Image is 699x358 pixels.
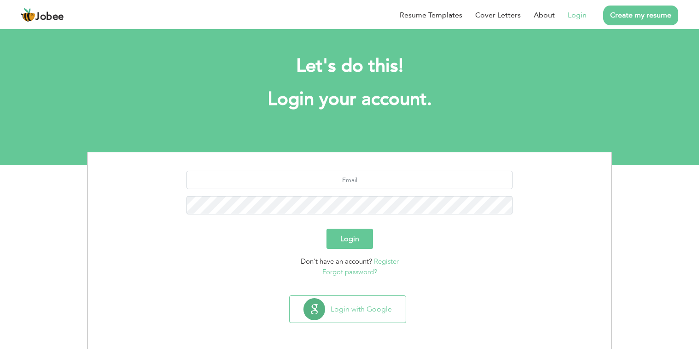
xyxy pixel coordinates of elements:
[21,8,35,23] img: jobee.io
[186,171,513,189] input: Email
[21,8,64,23] a: Jobee
[534,10,555,21] a: About
[101,87,598,111] h1: Login your account.
[322,267,377,277] a: Forgot password?
[290,296,406,323] button: Login with Google
[475,10,521,21] a: Cover Letters
[603,6,678,25] a: Create my resume
[400,10,462,21] a: Resume Templates
[326,229,373,249] button: Login
[301,257,372,266] span: Don't have an account?
[568,10,587,21] a: Login
[374,257,399,266] a: Register
[35,12,64,22] span: Jobee
[101,54,598,78] h2: Let's do this!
